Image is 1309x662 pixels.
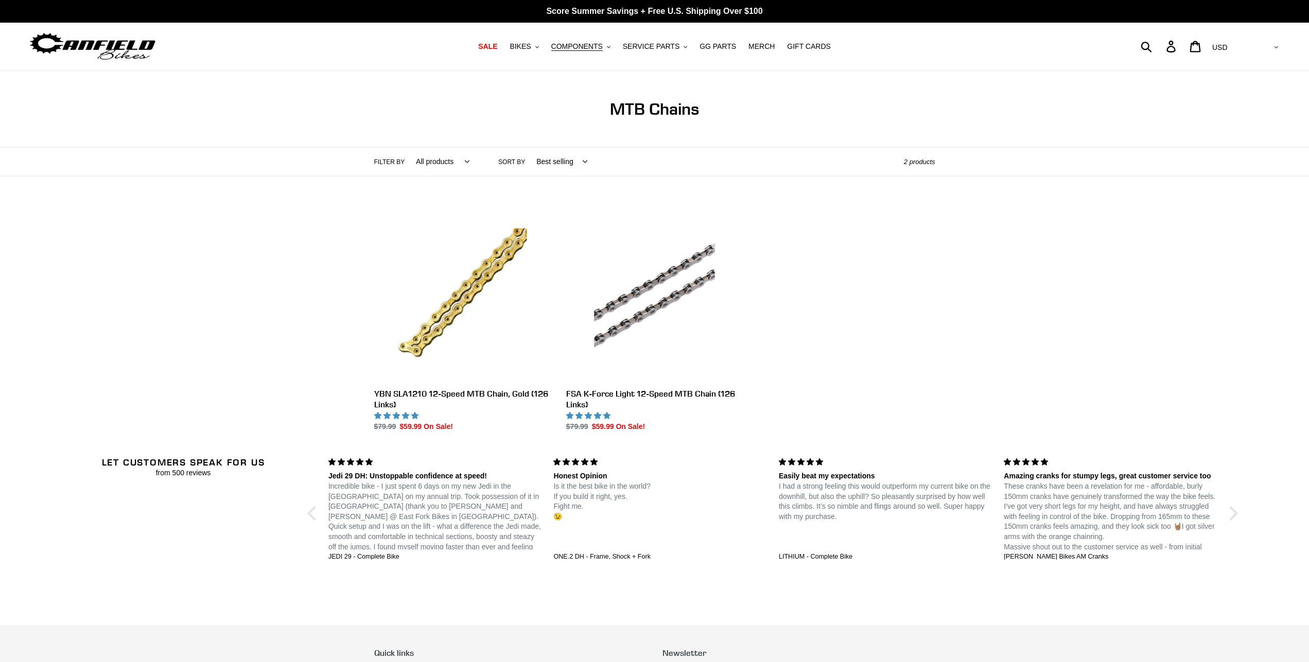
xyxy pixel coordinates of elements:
label: Sort by [498,157,525,167]
a: ONE.2 DH - Frame, Shock + Fork [553,552,766,562]
a: [PERSON_NAME] Bikes AM Cranks [1004,552,1216,562]
a: GG PARTS [694,40,741,53]
button: BIKES [504,40,544,53]
label: Filter by [374,157,405,167]
a: GIFT CARDS [782,40,836,53]
div: 5 stars [328,457,541,468]
div: 5 stars [1004,457,1216,468]
span: SALE [478,42,497,51]
p: Incredible bike - I just spent 6 days on my new Jedi in the [GEOGRAPHIC_DATA] on my annual trip. ... [328,481,541,613]
a: MERCH [743,40,780,53]
p: Quick links [374,648,647,658]
p: Fight me. 😉 [553,502,766,522]
span: COMPONENTS [551,42,603,51]
p: Is it the best bike in the world? [553,481,766,492]
p: I had a strong feeling this would outperform my current bike on the downhill, but also the uphill... [779,481,991,522]
div: Jedi 29 DH: Unstoppable confidence at speed! [328,471,541,481]
span: MTB Chains [610,99,699,119]
p: Newsletter [662,648,935,658]
p: If you build it right, yes. [553,492,766,502]
div: 5 stars [553,457,766,468]
div: Honest Opinion [553,471,766,481]
span: GG PARTS [700,42,736,51]
span: from 500 reviews [65,468,301,478]
span: MERCH [748,42,775,51]
h2: Let customers speak for us [65,457,301,468]
div: Easily beat my expectations [779,471,991,481]
button: SERVICE PARTS [618,40,692,53]
p: Massive shout out to the customer service as well - from initial enquiries about BB compatibility... [1004,542,1216,593]
button: COMPONENTS [546,40,616,53]
span: BIKES [510,42,531,51]
p: I've got very short legs for my height, and have always struggled with feeling in control of the ... [1004,502,1216,542]
span: 2 products [904,158,935,166]
p: These cranks have been a revelation for me - affordable, burly 150mm cranks have genuinely transf... [1004,481,1216,502]
div: 5 stars [779,457,991,468]
img: Canfield Bikes [28,30,157,63]
span: SERVICE PARTS [623,42,679,51]
a: JEDI 29 - Complete Bike [328,552,541,562]
a: SALE [473,40,502,53]
span: GIFT CARDS [787,42,831,51]
input: Search [1146,35,1173,58]
div: Amazing cranks for stumpy legs, great customer service too [1004,471,1216,481]
a: LITHIUM - Complete Bike [779,552,991,562]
